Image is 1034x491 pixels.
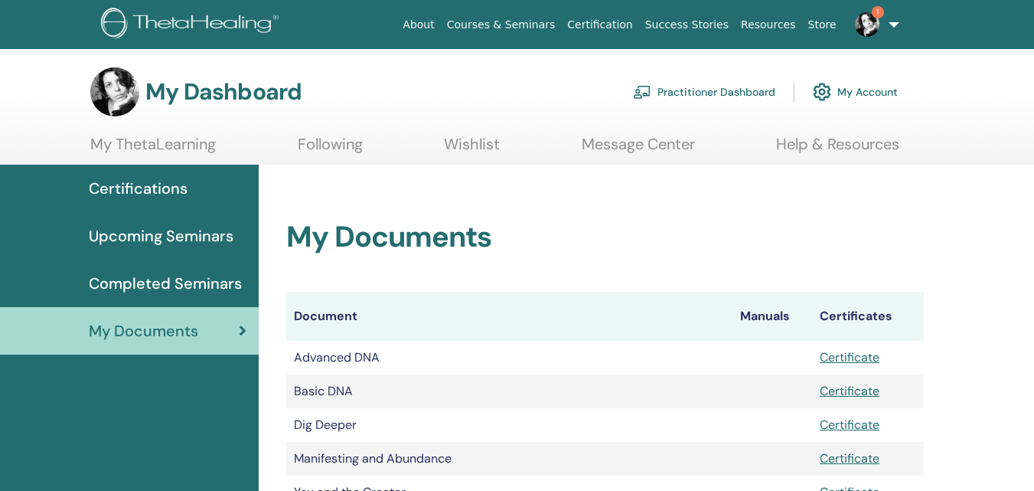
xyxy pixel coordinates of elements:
[286,292,732,341] th: Document
[735,11,802,39] a: Resources
[441,11,562,39] a: Courses & Seminars
[561,11,638,39] a: Certification
[820,417,879,433] a: Certificate
[872,6,884,18] span: 1
[633,75,775,109] a: Practitioner Dashboard
[286,408,732,442] td: Dig Deeper
[812,292,924,341] th: Certificates
[802,11,843,39] a: Store
[776,135,899,165] a: Help & Resources
[732,292,812,341] th: Manuals
[813,79,831,105] img: cog.svg
[286,220,924,255] h2: My Documents
[90,67,139,116] img: default.jpg
[820,349,879,365] a: Certificate
[89,272,242,295] span: Completed Seminars
[89,319,198,342] span: My Documents
[286,341,732,375] td: Advanced DNA
[89,177,188,200] span: Certifications
[286,442,732,476] td: Manifesting and Abundance
[639,11,735,39] a: Success Stories
[145,78,302,106] h3: My Dashboard
[396,11,440,39] a: About
[633,85,651,99] img: chalkboard-teacher.svg
[813,75,898,109] a: My Account
[855,12,879,37] img: default.jpg
[89,224,233,247] span: Upcoming Seminars
[286,375,732,408] td: Basic DNA
[820,383,879,399] a: Certificate
[444,135,500,165] a: Wishlist
[582,135,695,165] a: Message Center
[298,135,363,165] a: Following
[101,8,284,42] img: logo.png
[820,450,879,466] a: Certificate
[90,135,216,165] a: My ThetaLearning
